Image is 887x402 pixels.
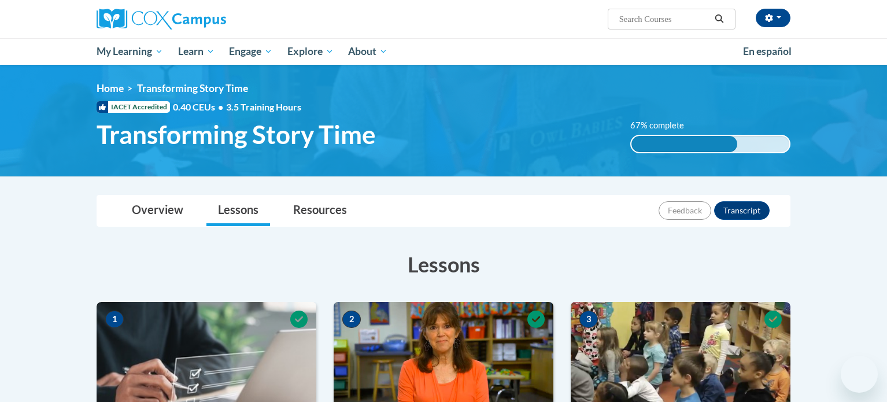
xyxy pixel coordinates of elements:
span: Transforming Story Time [137,82,248,94]
a: About [341,38,396,65]
h3: Lessons [97,250,790,279]
a: Learn [171,38,222,65]
a: Lessons [206,196,270,226]
a: Cox Campus [97,9,316,29]
a: Resources [282,196,359,226]
div: Main menu [79,38,808,65]
span: Learn [178,45,215,58]
span: 3 [579,311,598,328]
a: En español [736,39,799,64]
label: 67% complete [630,119,697,132]
span: Transforming Story Time [97,119,376,150]
span: 1 [105,311,124,328]
button: Feedback [659,201,711,220]
span: My Learning [97,45,163,58]
a: My Learning [89,38,171,65]
span: About [348,45,387,58]
span: 3.5 Training Hours [226,101,301,112]
button: Search [711,12,728,26]
a: Engage [221,38,280,65]
span: IACET Accredited [97,101,170,113]
iframe: Button to launch messaging window [841,356,878,393]
span: • [218,101,223,112]
span: En español [743,45,792,57]
a: Explore [280,38,341,65]
a: Home [97,82,124,94]
button: Transcript [714,201,770,220]
div: 67% complete [631,136,737,152]
span: Engage [229,45,272,58]
span: Explore [287,45,334,58]
span: 2 [342,311,361,328]
button: Account Settings [756,9,790,27]
img: Cox Campus [97,9,226,29]
span: 0.40 CEUs [173,101,226,113]
input: Search Courses [618,12,711,26]
a: Overview [120,196,195,226]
